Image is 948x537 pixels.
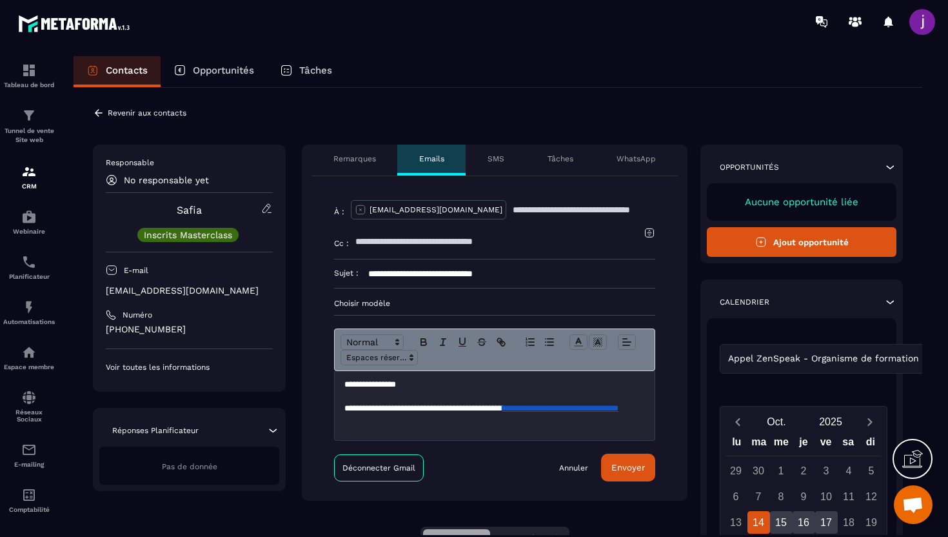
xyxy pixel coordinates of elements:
[106,157,273,168] p: Responsable
[3,81,55,88] p: Tableau de bord
[720,196,884,208] p: Aucune opportunité liée
[3,228,55,235] p: Webinaire
[21,164,37,179] img: formation
[859,433,882,456] div: di
[106,323,273,336] p: [PHONE_NUMBER]
[21,63,37,78] img: formation
[617,154,656,164] p: WhatsApp
[21,390,37,405] img: social-network
[74,56,161,87] a: Contacts
[3,273,55,280] p: Planificateur
[559,463,588,473] a: Annuler
[815,433,837,456] div: ve
[725,352,922,366] span: Appel ZenSpeak - Organisme de formation
[112,425,199,436] p: Réponses Planificateur
[124,175,209,185] p: No responsable yet
[193,65,254,76] p: Opportunités
[747,460,770,482] div: 30
[804,410,858,433] button: Open years overlay
[106,362,273,372] p: Voir toutes les informations
[747,511,770,534] div: 14
[726,433,748,456] div: lu
[748,433,771,456] div: ma
[3,127,55,145] p: Tunnel de vente Site web
[419,154,444,164] p: Emails
[860,485,883,508] div: 12
[21,299,37,315] img: automations
[749,410,804,433] button: Open months overlay
[725,460,747,482] div: 29
[3,154,55,199] a: formationformationCRM
[123,310,152,320] p: Numéro
[837,433,860,456] div: sa
[108,108,186,117] p: Revenir aux contacts
[21,108,37,123] img: formation
[726,413,749,431] button: Previous month
[106,65,148,76] p: Contacts
[725,485,747,508] div: 6
[858,413,882,431] button: Next month
[162,462,217,471] span: Pas de donnée
[720,162,779,172] p: Opportunités
[488,154,504,164] p: SMS
[3,98,55,154] a: formationformationTunnel de vente Site web
[3,183,55,190] p: CRM
[124,265,148,276] p: E-mail
[3,245,55,290] a: schedulerschedulerPlanificateur
[793,433,815,456] div: je
[267,56,345,87] a: Tâches
[3,409,55,423] p: Réseaux Sociaux
[860,511,883,534] div: 19
[21,487,37,503] img: accountant
[747,485,770,508] div: 7
[333,154,376,164] p: Remarques
[161,56,267,87] a: Opportunités
[3,380,55,432] a: social-networksocial-networkRéseaux Sociaux
[3,290,55,335] a: automationsautomationsAutomatisations
[922,352,931,366] input: Search for option
[720,297,769,307] p: Calendrier
[770,433,793,456] div: me
[725,511,747,534] div: 13
[793,485,815,508] div: 9
[815,485,838,508] div: 10
[838,460,860,482] div: 4
[3,506,55,513] p: Comptabilité
[3,199,55,245] a: automationsautomationsWebinaire
[334,207,344,217] p: À :
[21,345,37,360] img: automations
[548,154,573,164] p: Tâches
[21,209,37,225] img: automations
[3,335,55,380] a: automationsautomationsEspace membre
[707,227,896,257] button: Ajout opportunité
[770,460,793,482] div: 1
[838,485,860,508] div: 11
[3,461,55,468] p: E-mailing
[299,65,332,76] p: Tâches
[334,268,359,278] p: Sujet :
[860,460,883,482] div: 5
[838,511,860,534] div: 18
[21,442,37,458] img: email
[177,204,202,216] a: Safia
[793,460,815,482] div: 2
[3,53,55,98] a: formationformationTableau de bord
[894,485,933,524] div: Ouvrir le chat
[601,454,655,481] button: Envoyer
[106,285,273,297] p: [EMAIL_ADDRESS][DOMAIN_NAME]
[3,363,55,370] p: Espace membre
[3,478,55,523] a: accountantaccountantComptabilité
[334,454,424,481] a: Déconnecter Gmail
[144,230,232,239] p: Inscrits Masterclass
[770,511,793,534] div: 15
[334,298,655,309] p: Choisir modèle
[815,511,838,534] div: 17
[3,432,55,478] a: emailemailE-mailing
[793,511,815,534] div: 16
[770,485,793,508] div: 8
[18,12,134,35] img: logo
[370,205,502,215] p: [EMAIL_ADDRESS][DOMAIN_NAME]
[21,254,37,270] img: scheduler
[3,318,55,325] p: Automatisations
[815,460,838,482] div: 3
